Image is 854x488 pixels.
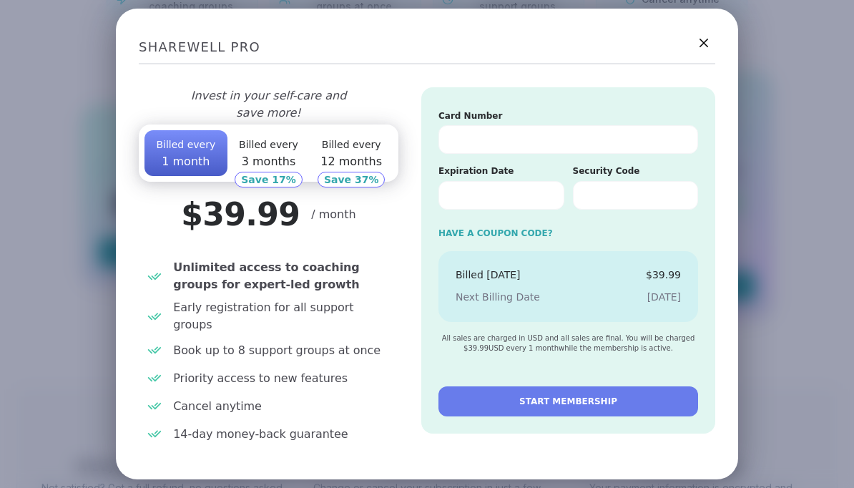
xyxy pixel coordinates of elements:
h5: Expiration Date [438,165,564,177]
span: 14-day money-back guarantee [173,426,393,443]
span: Priority access to new features [173,370,393,387]
span: 12 months [320,155,382,168]
span: 1 month [162,155,210,168]
button: Billed every1 month [144,130,227,176]
iframe: Secure expiration date input frame [451,190,552,202]
span: Book up to 8 support groups at once [173,342,393,359]
span: 3 months [242,155,296,168]
span: Unlimited access to coaching groups for expert-led growth [173,259,393,293]
span: Billed every [322,139,381,150]
div: Have a Coupon code? [438,227,698,240]
div: $ 39.99 [646,268,681,283]
iframe: Secure CVC input frame [585,190,687,202]
span: START MEMBERSHIP [519,395,617,408]
span: / month [311,206,355,223]
iframe: Secure card number input frame [451,135,686,147]
h5: Security Code [573,165,699,177]
button: Billed every3 months [227,130,310,176]
h4: $ 39.99 [181,193,300,236]
p: Invest in your self-care and save more! [179,87,358,122]
button: Billed every12 months [310,130,393,176]
h2: SHAREWELL PRO [139,31,715,64]
span: Cancel anytime [173,398,393,415]
span: Early registration for all support groups [173,299,393,333]
div: Next Billing Date [456,291,540,305]
div: [DATE] [647,291,681,305]
div: Save 37 % [318,172,386,187]
div: All sales are charged in USD and all sales are final. You will be charged $ 39.99 USD every 1 mon... [438,333,698,353]
button: START MEMBERSHIP [438,386,698,416]
span: Billed every [156,139,215,150]
div: Billed [DATE] [456,268,521,283]
span: Billed every [239,139,298,150]
div: Save 17 % [235,172,303,187]
h5: Card Number [438,110,698,122]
